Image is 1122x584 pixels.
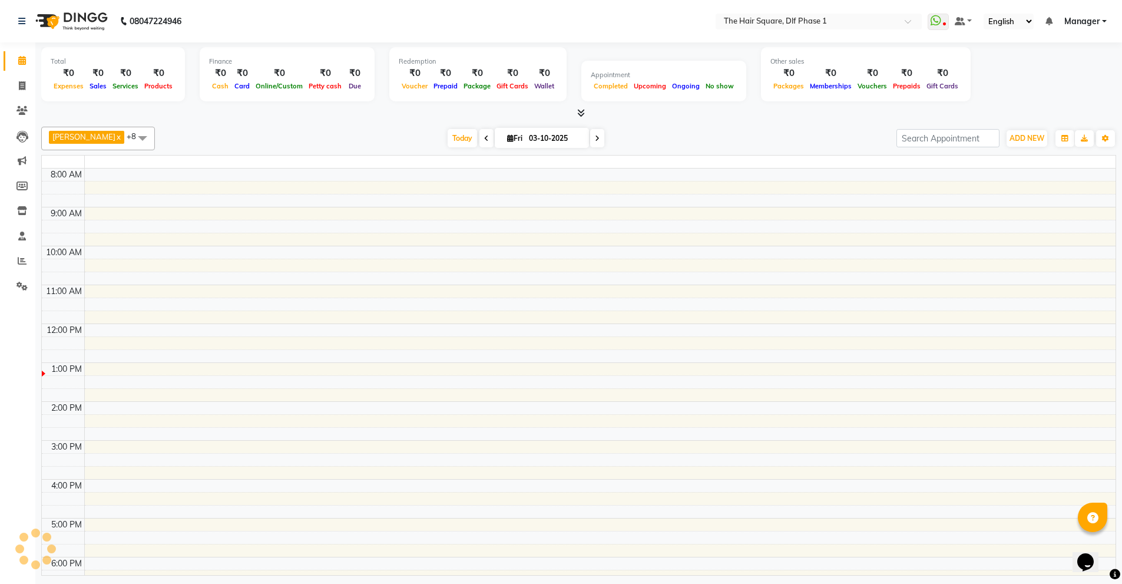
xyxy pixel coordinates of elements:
[231,82,253,90] span: Card
[209,57,365,67] div: Finance
[855,82,890,90] span: Vouchers
[1073,537,1110,572] iframe: chat widget
[51,67,87,80] div: ₹0
[924,67,961,80] div: ₹0
[49,480,84,492] div: 4:00 PM
[807,67,855,80] div: ₹0
[399,82,431,90] span: Voucher
[461,67,494,80] div: ₹0
[87,82,110,90] span: Sales
[431,67,461,80] div: ₹0
[130,5,181,38] b: 08047224946
[855,67,890,80] div: ₹0
[807,82,855,90] span: Memberships
[703,82,737,90] span: No show
[399,57,557,67] div: Redemption
[52,132,115,141] span: [PERSON_NAME]
[896,129,999,147] input: Search Appointment
[890,67,924,80] div: ₹0
[1007,130,1047,147] button: ADD NEW
[924,82,961,90] span: Gift Cards
[631,82,669,90] span: Upcoming
[48,169,84,181] div: 8:00 AM
[1064,15,1100,28] span: Manager
[231,67,253,80] div: ₹0
[494,67,531,80] div: ₹0
[253,82,306,90] span: Online/Custom
[890,82,924,90] span: Prepaids
[51,82,87,90] span: Expenses
[49,557,84,570] div: 6:00 PM
[44,246,84,259] div: 10:00 AM
[504,134,525,143] span: Fri
[51,57,176,67] div: Total
[431,82,461,90] span: Prepaid
[49,363,84,375] div: 1:00 PM
[1010,134,1044,143] span: ADD NEW
[115,132,121,141] a: x
[253,67,306,80] div: ₹0
[48,207,84,220] div: 9:00 AM
[306,82,345,90] span: Petty cash
[110,82,141,90] span: Services
[525,130,584,147] input: 2025-10-03
[44,324,84,336] div: 12:00 PM
[110,67,141,80] div: ₹0
[209,82,231,90] span: Cash
[209,67,231,80] div: ₹0
[127,131,145,141] span: +8
[141,67,176,80] div: ₹0
[461,82,494,90] span: Package
[770,57,961,67] div: Other sales
[531,82,557,90] span: Wallet
[448,129,477,147] span: Today
[591,82,631,90] span: Completed
[591,70,737,80] div: Appointment
[141,82,176,90] span: Products
[87,67,110,80] div: ₹0
[531,67,557,80] div: ₹0
[346,82,364,90] span: Due
[399,67,431,80] div: ₹0
[770,67,807,80] div: ₹0
[44,285,84,298] div: 11:00 AM
[49,441,84,453] div: 3:00 PM
[770,82,807,90] span: Packages
[494,82,531,90] span: Gift Cards
[345,67,365,80] div: ₹0
[49,402,84,414] div: 2:00 PM
[306,67,345,80] div: ₹0
[669,82,703,90] span: Ongoing
[30,5,111,38] img: logo
[49,519,84,531] div: 5:00 PM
